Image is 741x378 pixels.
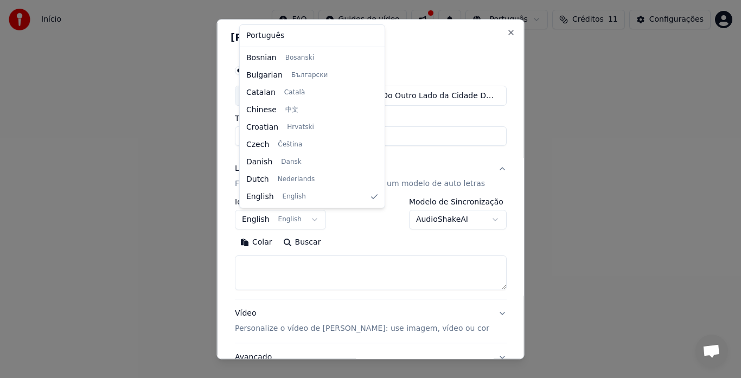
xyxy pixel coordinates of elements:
span: Português [246,30,284,41]
span: Catalan [246,87,276,98]
span: Български [291,71,328,80]
span: Bulgarian [246,70,283,81]
span: Dansk [281,158,301,166]
span: English [283,193,306,201]
span: Bosanski [285,54,314,62]
span: Čeština [278,140,302,149]
span: Bosnian [246,53,277,63]
span: Hrvatski [287,123,314,132]
span: Chinese [246,105,277,116]
span: Català [284,88,305,97]
span: Croatian [246,122,278,133]
span: English [246,191,274,202]
span: Danish [246,157,272,168]
span: Nederlands [278,175,315,184]
span: Dutch [246,174,269,185]
span: Czech [246,139,269,150]
span: 中文 [285,106,298,114]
